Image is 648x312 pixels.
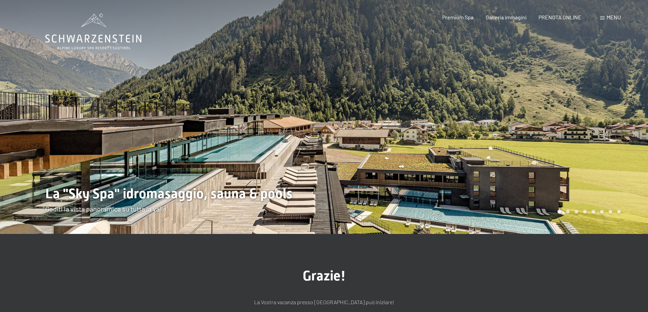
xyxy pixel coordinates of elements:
div: Carousel Page 2 [566,210,570,214]
div: Carousel Page 5 [592,210,595,214]
p: La Vostra vacanza presso [GEOGRAPHIC_DATA] può iniziare! [154,298,494,307]
div: Carousel Page 1 (Current Slide) [558,210,561,214]
div: Carousel Page 6 [600,210,604,214]
div: Carousel Page 4 [583,210,587,214]
span: Menu [607,14,621,20]
div: Carousel Page 8 [617,210,621,214]
span: Grazie! [303,268,346,284]
div: Carousel Page 7 [609,210,612,214]
div: Carousel Page 3 [575,210,578,214]
div: Carousel Pagination [555,210,621,214]
a: Galleria immagini [486,14,527,20]
a: PRENOTA ONLINE [538,14,581,20]
a: Premium Spa [442,14,473,20]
